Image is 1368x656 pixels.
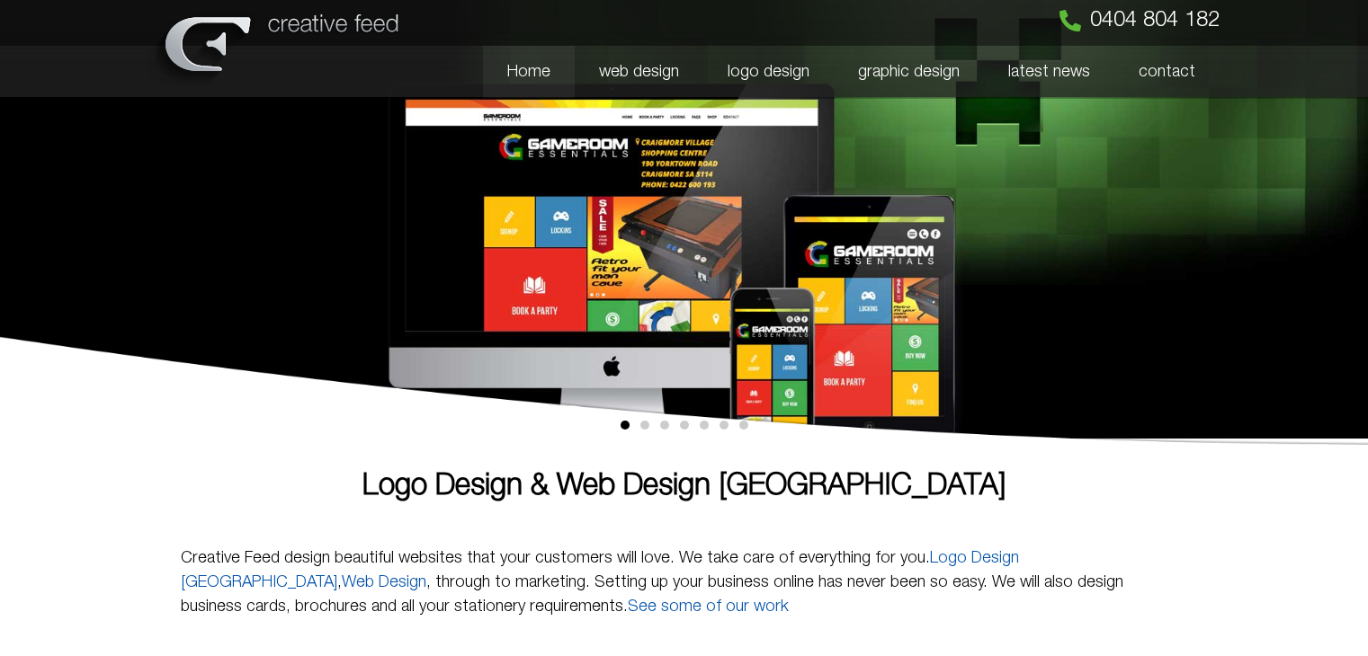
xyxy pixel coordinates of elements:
span: 0404 804 182 [1090,10,1220,31]
a: 0404 804 182 [1060,10,1220,31]
span: Go to slide 1 [621,421,630,430]
p: Creative Feed design beautiful websites that your customers will love. We take care of everything... [181,546,1188,619]
h1: Logo Design & Web Design [GEOGRAPHIC_DATA] [181,472,1188,501]
a: logo design [703,46,834,98]
a: See some of our work [628,599,789,614]
span: Go to slide 7 [739,421,748,430]
a: Web Design [342,575,426,590]
a: graphic design [834,46,984,98]
span: Go to slide 3 [660,421,669,430]
nav: Menu [414,46,1220,98]
a: Home [483,46,575,98]
a: contact [1114,46,1220,98]
span: Go to slide 6 [720,421,729,430]
span: Go to slide 4 [680,421,689,430]
span: Go to slide 2 [640,421,649,430]
a: Logo Design [GEOGRAPHIC_DATA] [181,551,1019,590]
a: web design [575,46,703,98]
a: latest news [984,46,1114,98]
span: Go to slide 5 [700,421,709,430]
